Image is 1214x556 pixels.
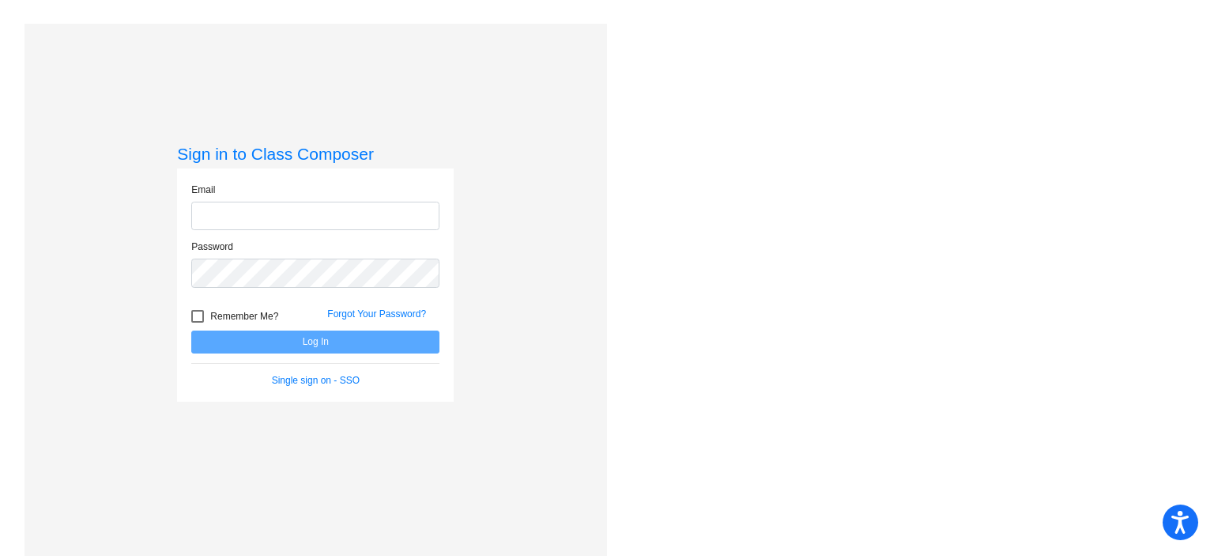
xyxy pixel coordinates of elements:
span: Remember Me? [210,307,278,326]
label: Email [191,183,215,197]
h3: Sign in to Class Composer [177,144,454,164]
button: Log In [191,331,439,354]
label: Password [191,240,233,254]
a: Forgot Your Password? [327,308,426,320]
a: Single sign on - SSO [272,375,360,386]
